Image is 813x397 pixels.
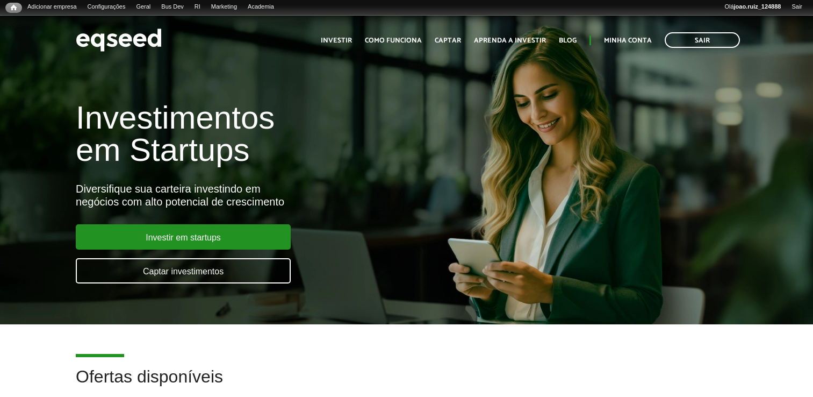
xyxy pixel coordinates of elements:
[604,37,652,44] a: Minha conta
[321,37,352,44] a: Investir
[82,3,131,11] a: Configurações
[665,32,740,48] a: Sair
[189,3,206,11] a: RI
[76,102,466,166] h1: Investimentos em Startups
[206,3,242,11] a: Marketing
[474,37,546,44] a: Aprenda a investir
[734,3,781,10] strong: joao.ruiz_124888
[76,182,466,208] div: Diversifique sua carteira investindo em negócios com alto potencial de crescimento
[435,37,461,44] a: Captar
[11,4,17,11] span: Início
[242,3,279,11] a: Academia
[76,224,291,250] a: Investir em startups
[131,3,156,11] a: Geral
[5,3,22,13] a: Início
[22,3,82,11] a: Adicionar empresa
[786,3,808,11] a: Sair
[76,258,291,283] a: Captar investimentos
[719,3,786,11] a: Olájoao.ruiz_124888
[156,3,189,11] a: Bus Dev
[76,26,162,54] img: EqSeed
[365,37,422,44] a: Como funciona
[559,37,577,44] a: Blog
